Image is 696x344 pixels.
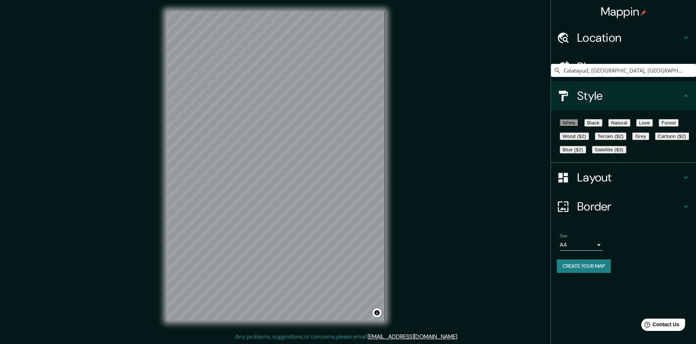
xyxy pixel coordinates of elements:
button: Satellite ($3) [592,146,626,153]
div: Style [551,81,696,110]
div: Location [551,23,696,52]
div: Layout [551,163,696,192]
h4: Style [577,89,681,103]
input: Pick your city or area [551,64,696,77]
button: Black [584,119,602,127]
h4: Pins [577,60,681,74]
button: Cartoon ($2) [655,132,689,140]
div: . [459,332,461,341]
h4: Border [577,199,681,214]
button: Forest [659,119,679,127]
button: Love [636,119,653,127]
button: Create your map [557,259,611,273]
div: A4 [560,239,603,251]
a: [EMAIL_ADDRESS][DOMAIN_NAME] [368,333,457,340]
button: Toggle attribution [373,308,381,317]
button: White [560,119,579,127]
h4: Location [577,30,681,45]
p: Any problems, suggestions, or concerns please email . [235,332,458,341]
div: Pins [551,52,696,81]
button: Natural [608,119,630,127]
img: pin-icon.png [641,10,646,16]
button: Grey [632,132,649,140]
button: Terrain ($2) [595,132,627,140]
button: Blue ($2) [560,146,586,153]
div: Border [551,192,696,221]
iframe: Help widget launcher [631,316,688,336]
label: Size [560,233,567,239]
h4: Layout [577,170,681,185]
div: . [458,332,459,341]
button: Wood ($2) [560,132,589,140]
canvas: Map [166,11,385,321]
h4: Mappin [601,4,647,19]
